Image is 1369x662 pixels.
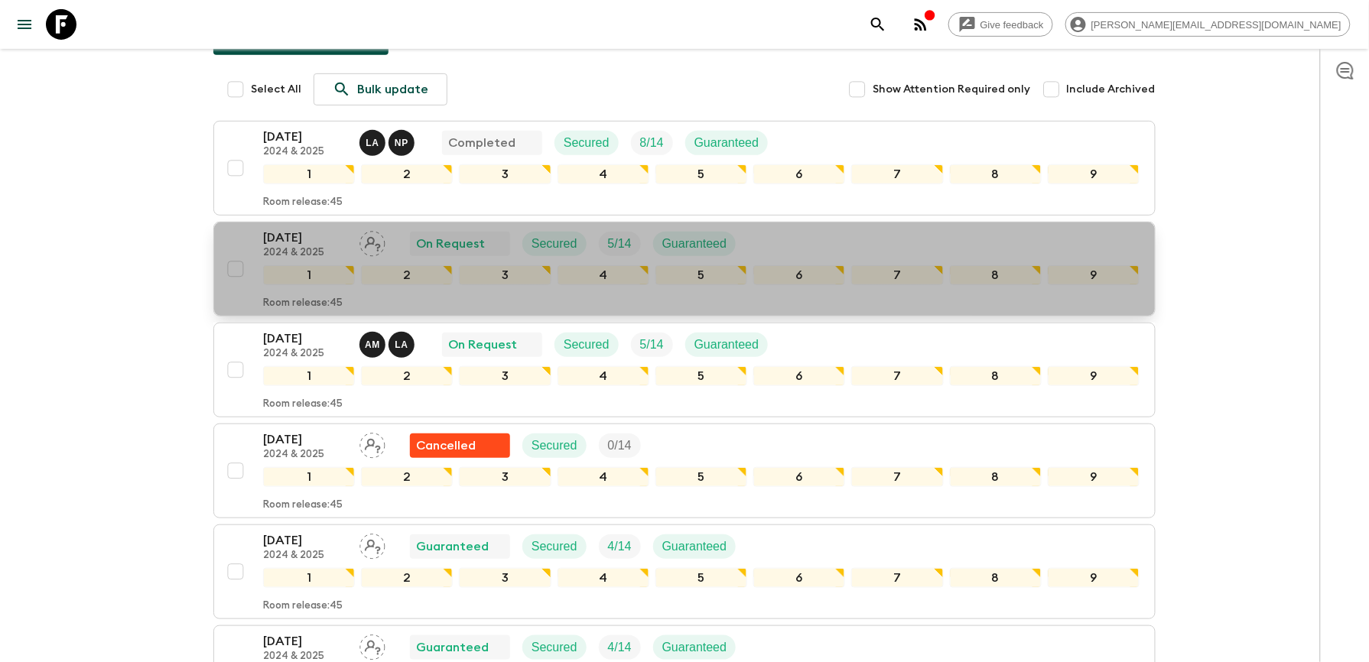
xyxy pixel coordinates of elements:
div: 1 [263,164,355,184]
div: 6 [753,265,845,285]
div: 5 [655,568,747,588]
div: 3 [459,568,551,588]
p: Guaranteed [416,537,489,556]
div: 7 [851,366,943,386]
div: 3 [459,467,551,487]
div: 1 [263,467,355,487]
span: Include Archived [1067,82,1156,97]
p: Room release: 45 [263,600,343,612]
p: Secured [532,638,577,657]
p: Secured [532,436,577,455]
span: Luis Altamirano - Galapagos, Natalia Pesantes - Mainland [359,135,418,147]
p: 8 / 14 [640,134,664,152]
p: Guaranteed [694,336,759,354]
div: 3 [459,366,551,386]
p: [DATE] [263,229,347,247]
p: Secured [532,537,577,556]
p: 2024 & 2025 [263,247,347,259]
p: Bulk update [357,80,428,99]
div: 5 [655,467,747,487]
p: Completed [448,134,515,152]
div: 9 [1048,366,1140,386]
div: 9 [1048,164,1140,184]
button: search adventures [863,9,893,40]
button: [DATE]2024 & 2025Luis Altamirano - Galapagos, Natalia Pesantes - MainlandCompletedSecuredTrip Fil... [213,121,1156,216]
div: 8 [950,568,1042,588]
div: 7 [851,467,943,487]
button: [DATE]2024 & 2025Assign pack leaderFlash Pack cancellationSecuredTrip Fill123456789Room release:45 [213,423,1156,518]
div: 2 [361,467,453,487]
div: Secured [554,333,619,357]
p: Guaranteed [662,638,727,657]
span: Select All [251,82,301,97]
div: 6 [753,467,845,487]
button: [DATE]2024 & 2025Alex Manzaba - Mainland, Luis Altamirano - GalapagosOn RequestSecuredTrip FillGu... [213,323,1156,417]
div: Flash Pack cancellation [410,433,510,458]
div: 4 [558,366,649,386]
div: 8 [950,164,1042,184]
span: Give feedback [972,19,1052,31]
div: 1 [263,568,355,588]
div: Secured [522,232,587,256]
div: 2 [361,366,453,386]
div: 2 [361,265,453,285]
div: 7 [851,568,943,588]
p: 2024 & 2025 [263,348,347,360]
div: Trip Fill [631,131,673,155]
p: Secured [564,336,610,354]
p: Room release: 45 [263,297,343,310]
span: Assign pack leader [359,639,385,651]
span: [PERSON_NAME][EMAIL_ADDRESS][DOMAIN_NAME] [1083,19,1350,31]
p: 5 / 14 [640,336,664,354]
p: On Request [448,336,517,354]
p: Guaranteed [662,537,727,556]
p: Guaranteed [694,134,759,152]
p: 4 / 14 [608,638,632,657]
div: 4 [558,568,649,588]
div: Trip Fill [599,232,641,256]
p: [DATE] [263,430,347,449]
div: 6 [753,568,845,588]
div: Secured [522,534,587,559]
p: 5 / 14 [608,235,632,253]
div: 9 [1048,467,1140,487]
p: Room release: 45 [263,196,343,209]
span: Assign pack leader [359,437,385,449]
div: 3 [459,265,551,285]
div: 4 [558,467,649,487]
div: 1 [263,366,355,386]
div: 6 [753,164,845,184]
div: 8 [950,366,1042,386]
div: 7 [851,265,943,285]
p: 4 / 14 [608,537,632,556]
div: Secured [522,635,587,660]
a: Give feedback [948,12,1053,37]
div: 2 [361,568,453,588]
div: Trip Fill [631,333,673,357]
div: 5 [655,366,747,386]
button: [DATE]2024 & 2025Assign pack leaderOn RequestSecuredTrip FillGuaranteed123456789Room release:45 [213,222,1156,316]
div: 5 [655,265,747,285]
div: Secured [554,131,619,155]
span: Assign pack leader [359,538,385,550]
div: Trip Fill [599,534,641,559]
div: 9 [1048,265,1140,285]
p: On Request [416,235,485,253]
p: [DATE] [263,329,347,348]
div: 4 [558,265,649,285]
p: 2024 & 2025 [263,550,347,562]
p: 2024 & 2025 [263,449,347,461]
div: 6 [753,366,845,386]
div: 5 [655,164,747,184]
p: A M [365,339,380,351]
a: Bulk update [314,73,447,105]
p: 0 / 14 [608,436,632,455]
div: 3 [459,164,551,184]
p: Room release: 45 [263,398,343,411]
p: [DATE] [263,128,347,146]
p: [DATE] [263,531,347,550]
div: Trip Fill [599,433,641,458]
div: 9 [1048,568,1140,588]
span: Alex Manzaba - Mainland, Luis Altamirano - Galapagos [359,336,418,349]
p: 2024 & 2025 [263,146,347,158]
